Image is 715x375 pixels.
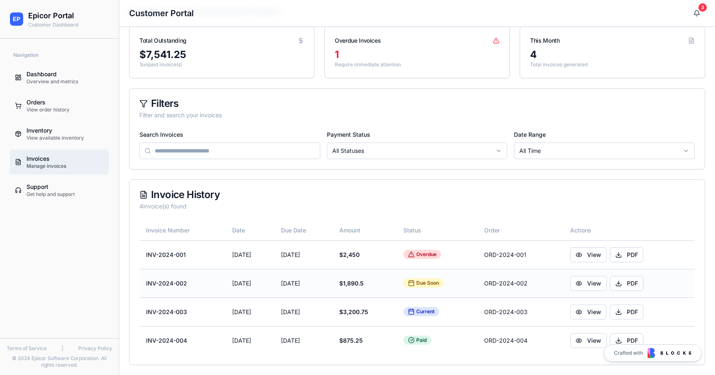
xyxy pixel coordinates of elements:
[7,355,112,368] div: © 2024 Epicor Software Corporation. All rights reserved.
[129,7,194,19] h1: Customer Portal
[335,36,381,45] div: Overdue Invoices
[698,3,707,12] div: 3
[610,333,643,348] button: PDF
[139,48,304,61] div: $ 7,541.25
[139,131,183,138] label: Search Invoices
[139,190,695,200] div: Invoice History
[477,269,564,298] td: ORD-2024-002
[564,220,695,240] th: Actions
[614,350,643,356] span: Crafted with
[26,191,104,198] div: Get help and support
[226,240,274,269] td: [DATE]
[226,220,274,240] th: Date
[28,22,78,28] p: Customer Dashboard
[28,10,78,22] h2: Epicor Portal
[477,298,564,326] td: ORD-2024-003
[274,269,333,298] td: [DATE]
[26,70,104,78] div: Dashboard
[26,98,104,106] div: Orders
[10,65,109,90] a: DashboardOverview and metrics
[333,240,397,269] td: $ 2,450
[333,326,397,355] td: $ 875.25
[62,345,63,352] span: |
[570,247,607,262] button: View
[139,99,695,109] div: Filters
[139,240,226,269] td: INV-2024-001
[689,5,705,22] button: 3
[26,78,104,85] div: Overview and metrics
[26,163,104,169] div: Manage invoices
[610,276,643,291] button: PDF
[530,61,695,68] p: Total invoices generated
[10,178,109,203] a: SupportGet help and support
[7,345,47,352] a: Terms of Service
[477,220,564,240] th: Order
[226,269,274,298] td: [DATE]
[10,48,109,62] div: Navigation
[530,36,560,45] div: This Month
[274,326,333,355] td: [DATE]
[10,150,109,174] a: InvoicesManage invoices
[26,126,104,135] div: Inventory
[78,345,112,352] a: Privacy Policy
[139,220,226,240] th: Invoice Number
[139,111,695,119] div: Filter and search your invoices
[26,155,104,163] div: Invoices
[327,131,370,138] label: Payment Status
[570,305,607,319] button: View
[335,48,499,61] div: 1
[648,348,691,358] img: Blocks
[226,326,274,355] td: [DATE]
[139,202,695,210] div: 4 invoice(s) found
[397,220,478,240] th: Status
[139,61,304,68] p: 3 unpaid invoice(s)
[274,220,333,240] th: Due Date
[274,298,333,326] td: [DATE]
[610,247,643,262] button: PDF
[13,15,20,23] span: EP
[333,298,397,326] td: $ 3,200.75
[477,240,564,269] td: ORD-2024-001
[139,36,187,45] div: Total Outstanding
[333,269,397,298] td: $ 1,890.5
[335,61,499,68] p: Require immediate attention
[26,183,104,191] div: Support
[139,269,226,298] td: INV-2024-002
[274,240,333,269] td: [DATE]
[610,305,643,319] button: PDF
[408,280,439,286] span: Due Soon
[570,276,607,291] button: View
[570,333,607,348] button: View
[477,326,564,355] td: ORD-2024-004
[10,121,109,146] a: InventoryView available inventory
[139,326,226,355] td: INV-2024-004
[604,344,702,362] a: Crafted with
[333,220,397,240] th: Amount
[514,131,546,138] label: Date Range
[10,93,109,118] a: OrdersView order history
[26,106,104,113] div: View order history
[139,298,226,326] td: INV-2024-003
[226,298,274,326] td: [DATE]
[408,308,434,315] span: Current
[408,251,437,258] span: Overdue
[530,48,695,61] div: 4
[26,135,104,141] div: View available inventory
[408,337,427,344] span: Paid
